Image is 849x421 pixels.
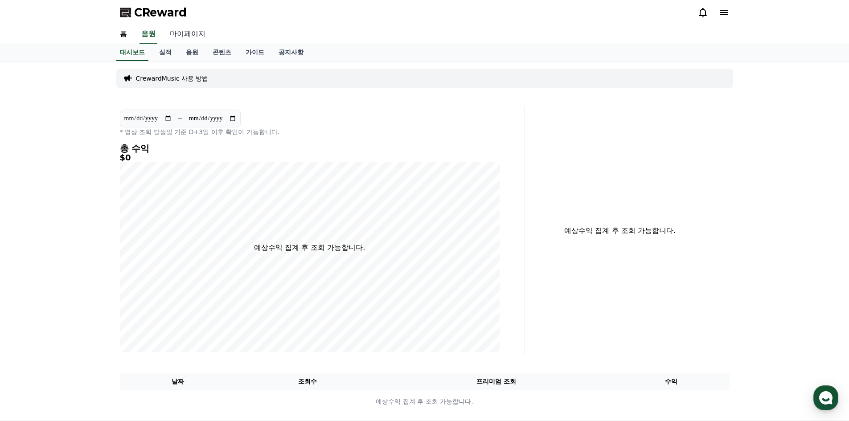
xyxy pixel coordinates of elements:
[379,373,613,390] th: 프리미엄 조회
[179,44,205,61] a: 음원
[116,44,148,61] a: 대시보드
[120,397,729,406] p: 예상수익 집계 후 조회 가능합니다.
[134,5,187,20] span: CReward
[205,44,238,61] a: 콘텐츠
[271,44,311,61] a: 공지사항
[59,282,115,305] a: 대화
[136,74,209,83] a: CrewardMusic 사용 방법
[139,25,157,44] a: 음원
[138,296,148,303] span: 설정
[163,25,213,44] a: 마이페이지
[120,5,187,20] a: CReward
[82,296,92,303] span: 대화
[254,242,365,253] p: 예상수익 집계 후 조회 가능합니다.
[152,44,179,61] a: 실적
[177,113,183,124] p: ~
[113,25,134,44] a: 홈
[120,143,500,153] h4: 총 수익
[28,296,33,303] span: 홈
[238,44,271,61] a: 가이드
[3,282,59,305] a: 홈
[120,127,500,136] p: * 영상 조회 발생일 기준 D+3일 이후 확인이 가능합니다.
[236,373,379,390] th: 조회수
[115,282,171,305] a: 설정
[120,153,500,162] h5: $0
[613,373,730,390] th: 수익
[120,373,236,390] th: 날짜
[532,225,708,236] p: 예상수익 집계 후 조회 가능합니다.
